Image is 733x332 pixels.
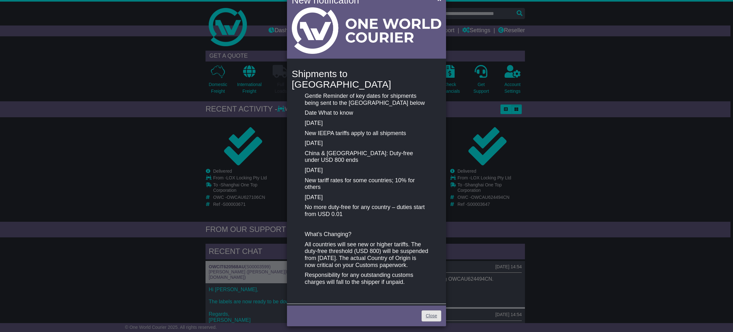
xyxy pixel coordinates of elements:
p: [DATE] [305,194,428,201]
h4: Shipments to [GEOGRAPHIC_DATA] [292,69,441,90]
p: New tariff rates for some countries; 10% for others [305,177,428,191]
p: Date What to know [305,110,428,117]
p: No more duty-free for any country – duties start from USD 0.01 [305,204,428,218]
p: [DATE] [305,167,428,174]
p: New IEEPA tariffs apply to all shipments [305,130,428,137]
p: [DATE] [305,140,428,147]
p: China & [GEOGRAPHIC_DATA]: Duty-free under USD 800 ends [305,150,428,164]
p: [DATE] [305,120,428,127]
p: Responsibility for any outstanding customs charges will fall to the shipper if unpaid. [305,272,428,285]
p: What’s Changing? [305,231,428,238]
p: Gentle Reminder of key dates for shipments being sent to the [GEOGRAPHIC_DATA] below [305,93,428,106]
img: Light [292,7,441,54]
p: All countries will see new or higher tariffs. The duty-free threshold (USD 800) will be suspended... [305,241,428,269]
a: Close [422,310,441,321]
